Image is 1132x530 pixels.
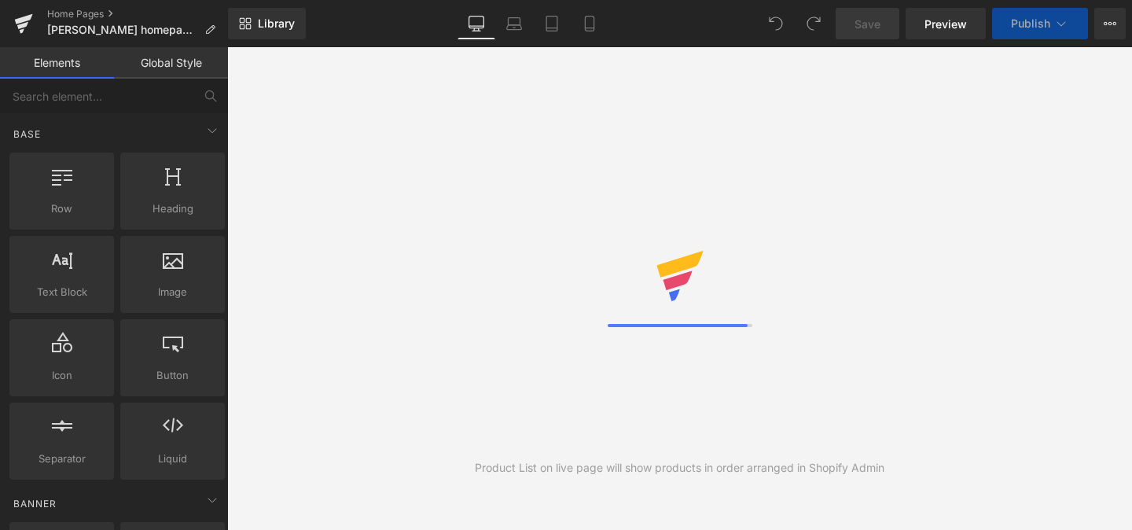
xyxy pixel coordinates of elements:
[47,8,228,20] a: Home Pages
[992,8,1088,39] button: Publish
[258,17,295,31] span: Library
[14,367,109,384] span: Icon
[533,8,571,39] a: Tablet
[47,24,198,36] span: [PERSON_NAME] homepage-0715
[14,284,109,300] span: Text Block
[12,496,58,511] span: Banner
[114,47,228,79] a: Global Style
[906,8,986,39] a: Preview
[924,16,967,32] span: Preview
[125,284,220,300] span: Image
[571,8,608,39] a: Mobile
[1011,17,1050,30] span: Publish
[14,201,109,217] span: Row
[495,8,533,39] a: Laptop
[14,451,109,467] span: Separator
[855,16,880,32] span: Save
[760,8,792,39] button: Undo
[1094,8,1126,39] button: More
[458,8,495,39] a: Desktop
[798,8,829,39] button: Redo
[125,367,220,384] span: Button
[475,459,884,477] div: Product List on live page will show products in order arranged in Shopify Admin
[125,201,220,217] span: Heading
[12,127,42,142] span: Base
[125,451,220,467] span: Liquid
[228,8,306,39] a: New Library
